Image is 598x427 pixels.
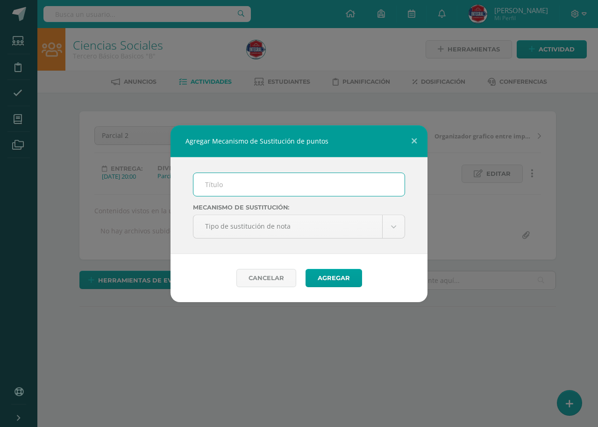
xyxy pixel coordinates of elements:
[236,269,296,287] a: Cancelar
[306,269,362,287] button: Agregar
[193,215,405,238] a: Tipo de sustitución de nota
[193,173,405,196] input: Título
[401,125,427,157] button: Close (Esc)
[205,215,370,237] span: Tipo de sustitución de nota
[171,125,427,157] div: Agregar Mecanismo de Sustitución de puntos
[193,204,405,211] label: Mecanismo de sustitución:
